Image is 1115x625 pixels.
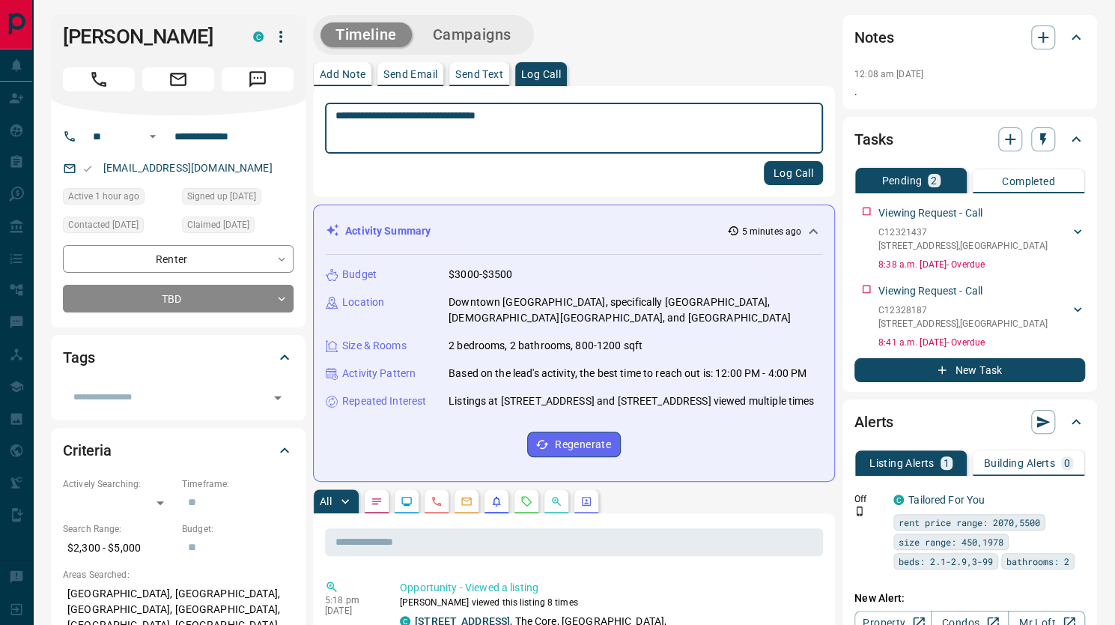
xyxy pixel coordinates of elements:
p: Search Range: [63,522,174,536]
svg: Requests [520,495,532,507]
svg: Emails [461,495,473,507]
p: Send Email [383,69,437,79]
span: Message [222,67,294,91]
span: Signed up [DATE] [187,189,256,204]
svg: Email Valid [82,163,93,174]
p: [STREET_ADDRESS] , [GEOGRAPHIC_DATA] [878,239,1048,253]
svg: Push Notification Only [854,506,865,516]
p: Listings at [STREET_ADDRESS] and [STREET_ADDRESS] viewed multiple times [449,393,814,409]
button: Timeline [320,22,412,47]
div: Renter [63,245,294,273]
span: bathrooms: 2 [1006,554,1069,569]
div: Mon Aug 18 2025 [63,188,174,209]
p: Viewing Request - Call [878,205,982,221]
p: 2 bedrooms, 2 bathrooms, 800-1200 sqft [449,338,642,354]
button: Open [144,127,162,145]
div: Sun Aug 10 2025 [182,188,294,209]
div: C12328187[STREET_ADDRESS],[GEOGRAPHIC_DATA] [878,301,1085,333]
div: condos.ca [893,495,904,505]
p: Actively Searching: [63,477,174,491]
p: [STREET_ADDRESS] , [GEOGRAPHIC_DATA] [878,317,1048,330]
p: $2,300 - $5,000 [63,536,174,561]
button: Campaigns [418,22,526,47]
p: [DATE] [325,606,377,616]
p: Opportunity - Viewed a listing [400,580,817,596]
p: 8:41 a.m. [DATE] - Overdue [878,336,1085,349]
p: New Alert: [854,591,1085,606]
p: Budget [342,267,377,283]
div: Activity Summary5 minutes ago [326,217,822,245]
p: Pending [881,175,922,186]
p: Downtown [GEOGRAPHIC_DATA], specifically [GEOGRAPHIC_DATA], [DEMOGRAPHIC_DATA][GEOGRAPHIC_DATA], ... [449,295,822,326]
p: 2 [931,175,937,186]
div: Tasks [854,121,1085,157]
p: Timeframe: [182,477,294,491]
p: 1 [944,458,950,468]
p: [PERSON_NAME] viewed this listing 8 times [400,596,817,609]
a: [EMAIL_ADDRESS][DOMAIN_NAME] [103,162,273,174]
p: Viewing Request - Call [878,283,982,299]
button: New Task [854,358,1085,382]
p: Completed [1002,176,1055,187]
p: Location [342,295,384,310]
p: $3000-$3500 [449,267,512,283]
svg: Notes [371,495,383,507]
a: Tailored For You [908,494,985,506]
p: Log Call [521,69,561,79]
span: Claimed [DATE] [187,217,249,232]
span: Active 1 hour ago [68,189,139,204]
span: Email [142,67,214,91]
span: beds: 2.1-2.9,3-99 [899,554,993,569]
p: 5:18 pm [325,595,377,606]
span: size range: 450,1978 [899,534,1003,549]
p: 0 [1064,458,1070,468]
p: C12321437 [878,226,1048,239]
button: Log Call [764,161,823,185]
div: condos.ca [253,31,264,42]
p: Repeated Interest [342,393,426,409]
div: C12321437[STREET_ADDRESS],[GEOGRAPHIC_DATA] [878,223,1085,256]
p: . [854,84,1085,100]
svg: Lead Browsing Activity [401,495,413,507]
h1: [PERSON_NAME] [63,25,231,49]
p: Send Text [455,69,503,79]
p: Listing Alerts [869,458,935,468]
div: TBD [63,285,294,312]
h2: Notes [854,25,893,49]
p: Building Alerts [984,458,1055,468]
h2: Tags [63,345,94,369]
div: Alerts [854,404,1085,440]
p: Activity Pattern [342,366,416,381]
h2: Alerts [854,410,893,434]
span: Call [63,67,135,91]
p: 8:38 a.m. [DATE] - Overdue [878,258,1085,271]
h2: Tasks [854,127,893,151]
div: Notes [854,19,1085,55]
svg: Listing Alerts [490,495,502,507]
p: All [320,496,332,507]
h2: Criteria [63,438,112,462]
p: Activity Summary [345,223,431,239]
p: Size & Rooms [342,338,407,354]
p: Add Note [320,69,365,79]
button: Regenerate [527,432,621,457]
svg: Agent Actions [580,495,592,507]
p: Based on the lead's activity, the best time to reach out is: 12:00 PM - 4:00 PM [449,366,806,381]
p: C12328187 [878,304,1048,317]
p: Budget: [182,522,294,536]
div: Mon Aug 11 2025 [63,217,174,238]
span: Contacted [DATE] [68,217,139,232]
p: 12:08 am [DATE] [854,69,923,79]
svg: Opportunities [550,495,562,507]
p: Areas Searched: [63,568,294,582]
button: Open [267,387,288,408]
div: Criteria [63,432,294,468]
div: Mon Aug 11 2025 [182,217,294,238]
div: Tags [63,339,294,375]
p: Off [854,492,884,506]
span: rent price range: 2070,5500 [899,515,1040,530]
svg: Calls [431,495,443,507]
p: 5 minutes ago [742,225,801,238]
